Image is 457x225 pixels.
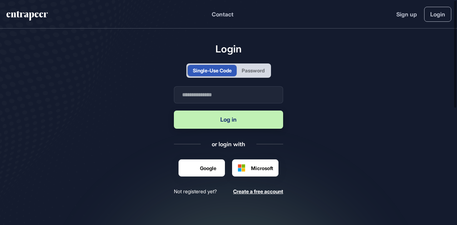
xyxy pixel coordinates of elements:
[251,164,273,172] span: Microsoft
[212,10,233,19] button: Contact
[233,188,283,194] span: Create a free account
[212,140,245,148] div: or login with
[242,67,265,74] div: Password
[6,11,49,23] a: entrapeer-logo
[193,67,232,74] div: Single-Use Code
[174,111,283,129] button: Log in
[233,188,283,195] a: Create a free account
[174,43,283,55] h1: Login
[424,7,451,22] a: Login
[174,188,217,195] span: Not registered yet?
[396,10,417,19] a: Sign up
